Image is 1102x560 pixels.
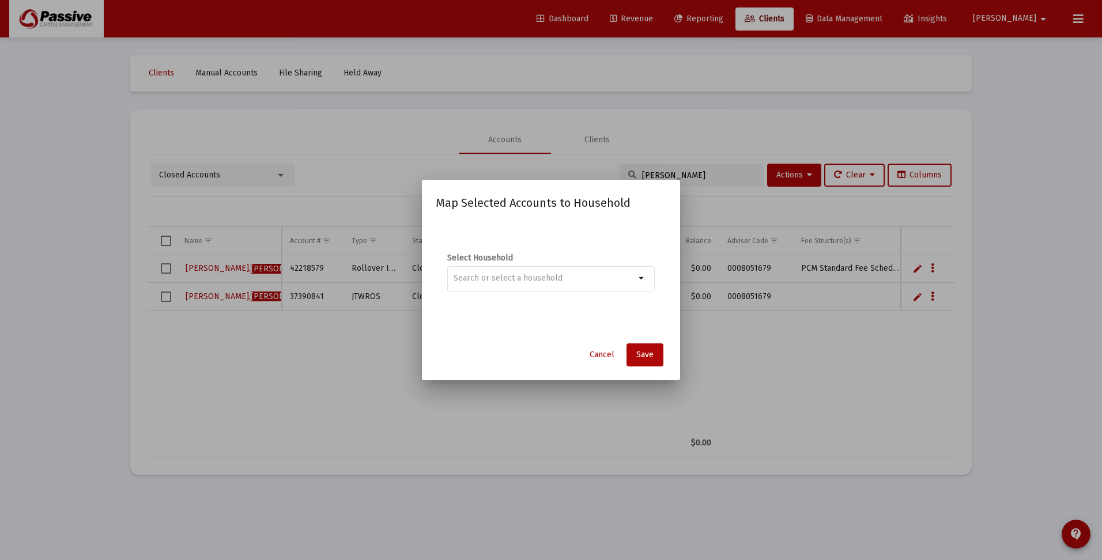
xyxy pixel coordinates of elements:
[580,343,624,366] button: Cancel
[627,343,663,366] button: Save
[447,252,655,264] label: Select Household
[590,350,614,360] span: Cancel
[635,271,649,285] mat-icon: arrow_drop_down
[636,350,654,360] span: Save
[436,194,666,212] h2: Map Selected Accounts to Household
[454,274,635,283] input: Search or select a household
